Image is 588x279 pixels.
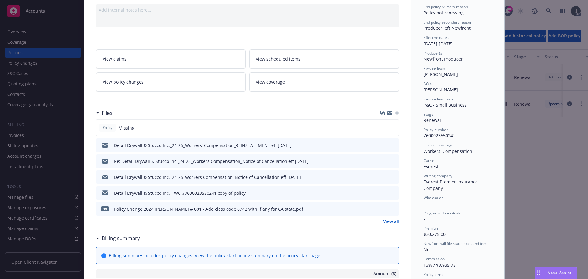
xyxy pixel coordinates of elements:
[381,206,386,212] button: download file
[535,267,577,279] button: Nova Assist
[424,10,464,16] span: Policy not renewing
[424,201,425,206] span: -
[424,241,487,246] span: Newfront will file state taxes and fees
[535,267,543,279] div: Drag to move
[424,148,472,154] span: Workers' Compensation
[424,66,449,71] span: Service lead(s)
[103,79,144,85] span: View policy changes
[424,195,443,200] span: Wholesaler
[424,87,458,92] span: [PERSON_NAME]
[391,142,397,149] button: preview file
[96,72,246,92] a: View policy changes
[381,158,386,164] button: download file
[102,109,112,117] h3: Files
[96,234,140,242] div: Billing summary
[424,216,425,222] span: -
[114,190,246,196] div: Detail Drywall & Stucco Inc. - WC #7600023550241 copy of policy
[424,226,439,231] span: Premium
[391,206,397,212] button: preview file
[424,247,429,252] span: No
[424,210,463,216] span: Program administrator
[381,142,386,149] button: download file
[424,173,452,179] span: Writing company
[424,231,446,237] span: $30,275.00
[99,7,397,13] div: Add internal notes here...
[424,20,472,25] span: End policy secondary reason
[424,35,492,47] div: [DATE] - [DATE]
[114,206,303,212] div: Policy Change 2024 [PERSON_NAME] # 001 - Add class code 8742 with if any for CA state.pdf
[109,252,322,259] div: Billing summary includes policy changes. View the policy start billing summary on the .
[391,174,397,180] button: preview file
[383,218,399,224] a: View all
[381,174,386,180] button: download file
[424,51,443,56] span: Producer(s)
[249,49,399,69] a: View scheduled items
[424,96,454,102] span: Service lead team
[424,4,468,9] span: End policy primary reason
[424,133,455,138] span: 7600023550241
[103,56,126,62] span: View claims
[114,174,301,180] div: Detail Drywall & Stucco Inc._24-25_Workers Compensation_Notice of Cancellation eff [DATE]
[424,81,433,86] span: AC(s)
[381,190,386,196] button: download file
[424,256,445,262] span: Commission
[424,179,479,191] span: Everest Premier Insurance Company
[101,206,109,211] span: pdf
[548,270,572,275] span: Nova Assist
[424,117,441,123] span: Renewal
[114,142,292,149] div: Detail Drywall & Stucco Inc._24-25_Workers' Compensation_REINSTATEMENT eff [DATE]
[256,79,285,85] span: View coverage
[96,109,112,117] div: Files
[424,71,458,77] span: [PERSON_NAME]
[424,127,448,132] span: Policy number
[424,102,467,108] span: P&C - Small Business
[424,112,433,117] span: Stage
[114,158,309,164] div: Re: Detail Drywall & Stucco Inc._24-25_Workers Compensation_Notice of Cancellation eff [DATE]
[424,56,463,62] span: Newfront Producer
[424,272,443,277] span: Policy term
[424,164,439,169] span: Everest
[373,270,396,277] span: Amount ($)
[256,56,300,62] span: View scheduled items
[249,72,399,92] a: View coverage
[286,253,320,258] a: policy start page
[424,158,436,163] span: Carrier
[391,158,397,164] button: preview file
[424,25,471,31] span: Producer left Newfront
[102,234,140,242] h3: Billing summary
[119,125,134,131] span: Missing
[101,125,114,130] span: Policy
[391,190,397,196] button: preview file
[424,142,454,148] span: Lines of coverage
[96,49,246,69] a: View claims
[424,262,456,268] span: 13% / $3,935.75
[424,35,449,40] span: Effective dates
